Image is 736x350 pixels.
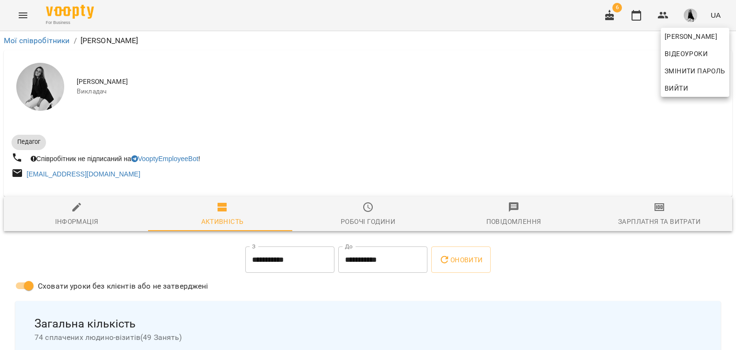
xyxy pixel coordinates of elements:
a: Змінити пароль [661,62,729,80]
span: Вийти [665,82,688,94]
a: Відеоуроки [661,45,712,62]
a: [PERSON_NAME] [661,28,729,45]
span: Відеоуроки [665,48,708,59]
span: Змінити пароль [665,65,725,77]
span: [PERSON_NAME] [665,31,725,42]
button: Вийти [661,80,729,97]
